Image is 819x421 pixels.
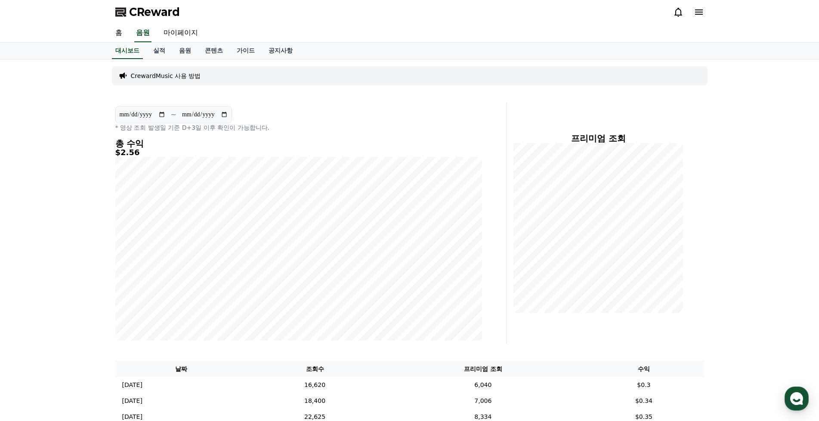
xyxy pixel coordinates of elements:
a: 음원 [172,43,198,59]
span: 몇 분 내 답변 받으실 수 있어요 [59,153,131,159]
td: 16,620 [247,377,383,393]
a: 음원 [134,24,151,42]
div: 문의사항을 남겨주세요 :) [32,108,140,116]
a: 가이드 [230,43,262,59]
a: 실적 [146,43,172,59]
td: 6,040 [382,377,584,393]
span: 대화 [79,287,89,293]
a: 설정 [111,273,165,295]
p: [DATE] [122,396,142,405]
span: 운영시간 보기 [113,69,148,77]
img: tmp-654571557 [46,151,56,161]
button: 운영시간 보기 [109,68,158,78]
td: 7,006 [382,393,584,409]
span: 설정 [133,286,143,293]
a: 홈 [108,24,129,42]
th: 수익 [584,361,704,377]
td: $0.34 [584,393,704,409]
a: CReward안녕하세요 크리워드입니다.문의사항을 남겨주세요 :) [10,88,158,122]
td: $0.3 [584,377,704,393]
p: * 영상 조회 발생일 기준 D+3일 이후 확인이 가능합니다. [115,123,482,132]
th: 날짜 [115,361,247,377]
th: 조회수 [247,361,383,377]
span: 문의하기 [66,133,92,141]
a: CrewardMusic 사용 방법 [131,72,201,80]
a: CReward [115,5,180,19]
th: 프리미엄 조회 [382,361,584,377]
a: 콘텐츠 [198,43,230,59]
img: tmp-1049645209 [37,151,47,161]
a: 대화 [57,273,111,295]
h1: CReward [10,65,61,78]
a: 문의하기 [12,127,156,147]
h4: 총 수익 [115,139,482,148]
span: CReward [129,5,180,19]
td: 18,400 [247,393,383,409]
div: 안녕하세요 크리워드입니다. [32,99,140,108]
b: 채널톡 [74,175,88,181]
h4: 프리미엄 조회 [513,134,683,143]
div: CReward [32,91,158,99]
a: 채널톡이용중 [65,175,102,182]
a: 대시보드 [112,43,143,59]
span: 홈 [27,286,32,293]
h5: $2.56 [115,148,482,157]
a: 마이페이지 [157,24,205,42]
p: ~ [171,109,176,120]
p: [DATE] [122,380,142,390]
span: 이용중 [74,175,102,181]
a: 홈 [3,273,57,295]
a: 공지사항 [262,43,300,59]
